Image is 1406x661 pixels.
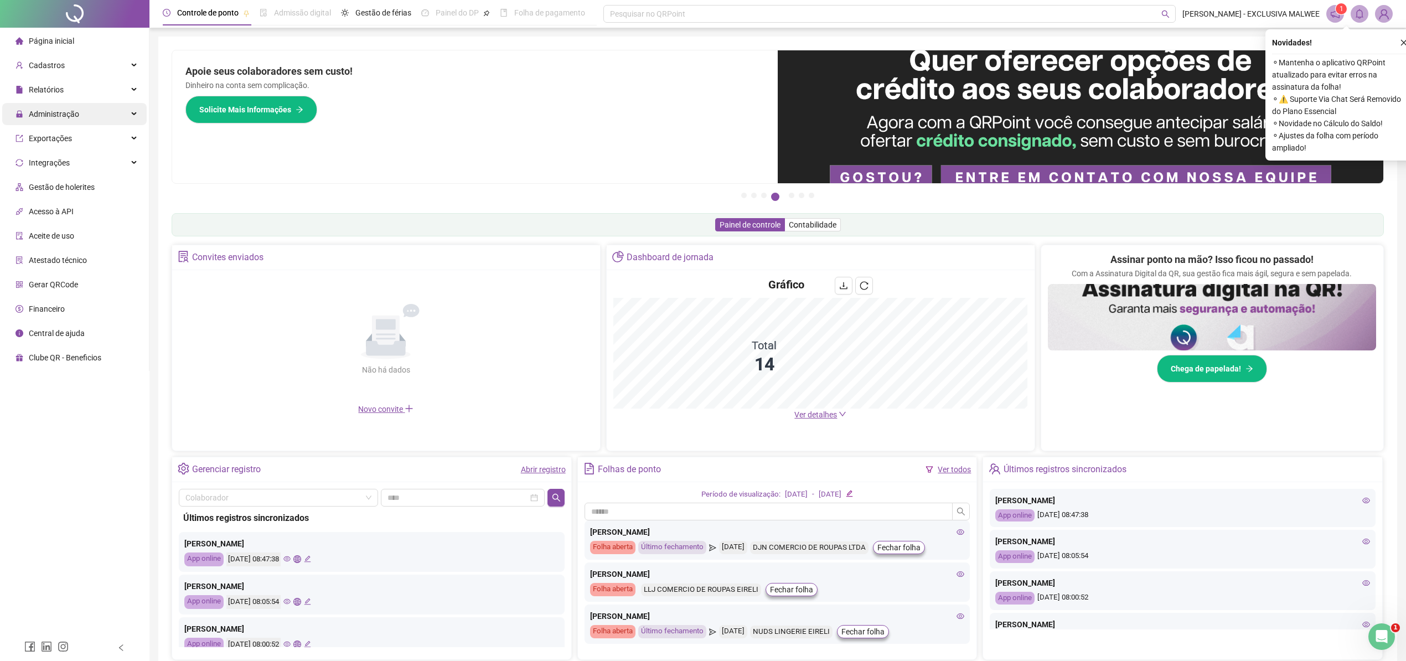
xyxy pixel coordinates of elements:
[177,8,239,17] span: Controle de ponto
[766,583,818,596] button: Fechar folha
[184,552,224,566] div: App online
[794,410,846,419] a: Ver detalhes down
[293,641,301,648] span: global
[15,281,23,288] span: qrcode
[751,193,757,198] button: 2
[785,489,808,500] div: [DATE]
[243,10,250,17] span: pushpin
[612,251,624,262] span: pie-chart
[841,626,885,638] span: Fechar folha
[995,592,1035,605] div: App online
[957,507,965,516] span: search
[199,104,291,116] span: Solicite Mais Informações
[260,9,267,17] span: file-done
[1157,355,1267,383] button: Chega de papelada!
[1336,3,1347,14] sup: 1
[184,580,559,592] div: [PERSON_NAME]
[184,538,559,550] div: [PERSON_NAME]
[296,106,303,113] span: arrow-right
[590,541,635,554] div: Folha aberta
[29,110,79,118] span: Administração
[1362,497,1370,504] span: eye
[837,625,889,638] button: Fechar folha
[15,61,23,69] span: user-add
[719,625,747,638] div: [DATE]
[15,329,23,337] span: info-circle
[1330,9,1340,19] span: notification
[358,405,413,414] span: Novo convite
[1004,460,1126,479] div: Últimos registros sincronizados
[799,193,804,198] button: 6
[590,583,635,596] div: Folha aberta
[995,550,1370,563] div: [DATE] 08:05:54
[29,37,74,45] span: Página inicial
[638,625,706,638] div: Último fechamento
[995,550,1035,563] div: App online
[846,490,853,497] span: edit
[1362,621,1370,628] span: eye
[192,460,261,479] div: Gerenciar registro
[839,281,848,290] span: download
[521,465,566,474] a: Abrir registro
[809,193,814,198] button: 7
[1362,538,1370,545] span: eye
[1272,37,1312,49] span: Novidades !
[995,494,1370,507] div: [PERSON_NAME]
[1340,5,1343,13] span: 1
[590,526,965,538] div: [PERSON_NAME]
[598,460,661,479] div: Folhas de ponto
[185,79,764,91] p: Dinheiro na conta sem complicação.
[283,641,291,648] span: eye
[789,220,836,229] span: Contabilidade
[283,555,291,562] span: eye
[957,612,964,620] span: eye
[771,193,779,201] button: 4
[15,183,23,191] span: apartment
[226,638,281,652] div: [DATE] 08:00:52
[185,64,764,79] h2: Apoie seus colaboradores sem custo!
[405,404,413,413] span: plus
[29,256,87,265] span: Atestado técnico
[29,134,72,143] span: Exportações
[274,8,331,17] span: Admissão digital
[1362,579,1370,587] span: eye
[995,618,1370,631] div: [PERSON_NAME]
[812,489,814,500] div: -
[226,595,281,609] div: [DATE] 08:05:54
[304,555,311,562] span: edit
[184,623,559,635] div: [PERSON_NAME]
[117,644,125,652] span: left
[29,61,65,70] span: Cadastros
[15,305,23,313] span: dollar
[1391,623,1400,632] span: 1
[552,493,561,502] span: search
[590,610,965,622] div: [PERSON_NAME]
[192,248,263,267] div: Convites enviados
[1072,267,1352,280] p: Com a Assinatura Digital da QR, sua gestão fica mais ágil, segura e sem papelada.
[29,207,74,216] span: Acesso à API
[29,304,65,313] span: Financeiro
[877,541,921,554] span: Fechar folha
[761,193,767,198] button: 3
[1182,8,1320,20] span: [PERSON_NAME] - EXCLUSIVA MALWEE
[768,277,804,292] h4: Gráfico
[304,641,311,648] span: edit
[839,410,846,418] span: down
[41,641,52,652] span: linkedin
[15,159,23,167] span: sync
[304,598,311,605] span: edit
[860,281,869,290] span: reload
[29,353,101,362] span: Clube QR - Beneficios
[741,193,747,198] button: 1
[29,280,78,289] span: Gerar QRCode
[995,509,1035,522] div: App online
[770,583,813,596] span: Fechar folha
[29,158,70,167] span: Integrações
[355,8,411,17] span: Gestão de férias
[341,9,349,17] span: sun
[995,577,1370,589] div: [PERSON_NAME]
[709,625,716,638] span: send
[995,509,1370,522] div: [DATE] 08:47:38
[185,96,317,123] button: Solicite Mais Informações
[641,583,761,596] div: LLJ COMERCIO DE ROUPAS EIRELI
